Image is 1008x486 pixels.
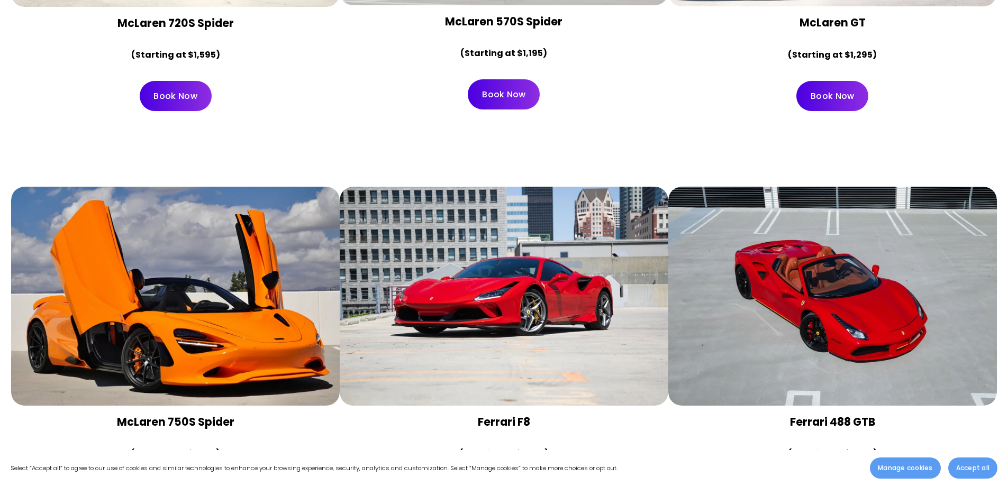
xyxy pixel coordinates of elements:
strong: Ferrari F8 [478,414,530,429]
strong: McLaren GT [800,15,866,30]
a: Book Now [140,81,212,111]
button: Manage cookies [870,457,940,479]
strong: (Starting at $1,595) [131,49,220,61]
strong: McLaren 570S Spider [445,14,562,29]
strong: Ferrari 488 GTB [790,414,875,429]
strong: (Starting at $1,295) [788,49,877,61]
p: Select “Accept all” to agree to our use of cookies and similar technologies to enhance your brows... [11,463,617,474]
a: Book Now [468,79,540,109]
strong: (Starting at $1,495) [788,447,877,460]
strong: McLaren 720S Spider [117,15,234,31]
span: Manage cookies [878,463,932,473]
strong: McLaren 750S Spider [117,414,234,429]
strong: (Starting at $1,895) [131,447,220,460]
a: Book Now [796,81,868,111]
strong: (Starting at $1,895) [459,447,549,460]
button: Accept all [948,457,997,479]
strong: (Starting at $1,195) [460,47,547,59]
span: Accept all [956,463,989,473]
